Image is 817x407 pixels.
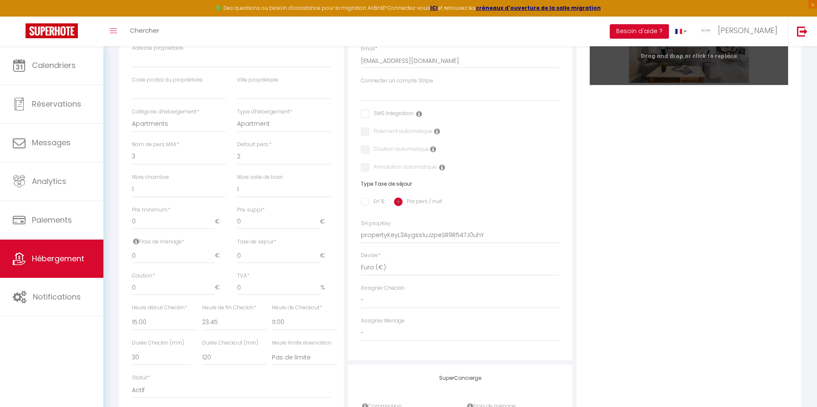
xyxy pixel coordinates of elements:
[123,17,166,46] a: Chercher
[369,198,384,207] label: En %
[7,3,32,29] button: Ouvrir le widget de chat LiveChat
[361,375,560,381] h4: SuperConcierge
[132,76,203,84] label: Code postal du propriétaire
[403,198,442,207] label: Par pers / nuit
[430,4,438,11] a: ICI
[26,23,78,38] img: Super Booking
[237,238,276,246] label: Taxe de séjour
[132,238,184,246] label: Frais de ménage
[33,291,81,302] span: Notifications
[272,304,322,312] label: Heure de Checkout
[361,181,560,187] h6: Type Taxe de séjour
[361,252,380,260] label: Devise
[132,206,170,214] label: Prix minimum
[361,317,405,325] label: Assigner Menage
[610,24,669,39] button: Besoin d'aide ?
[369,127,433,137] label: Paiement automatique
[132,44,183,52] label: Adresse propriétaire
[132,272,155,280] label: Caution
[132,173,169,181] label: Nbre chambre
[133,238,139,245] i: Frais de ménage
[237,108,292,116] label: Type d'hébergement
[361,220,391,228] label: SH propKey
[32,99,81,109] span: Réservations
[320,280,331,295] span: %
[272,339,331,347] label: Heure limite réservation
[237,76,278,84] label: Ville propriétaire
[132,339,184,347] label: Durée Checkin (min)
[237,141,271,149] label: Default pers.
[700,24,712,37] img: ...
[202,339,258,347] label: Durée Checkout (min)
[361,77,433,85] label: Connecter un compte Stripe
[32,215,72,225] span: Paiements
[32,176,66,187] span: Analytics
[215,248,226,263] span: €
[132,108,199,116] label: Catégorie d'hébergement
[320,214,331,229] span: €
[215,214,226,229] span: €
[237,272,249,280] label: TVA
[132,374,150,382] label: Statut
[718,25,777,36] span: [PERSON_NAME]
[693,17,788,46] a: ... [PERSON_NAME]
[320,248,331,263] span: €
[361,284,405,292] label: Assigner Checkin
[32,60,76,71] span: Calendriers
[237,206,265,214] label: Prix suppl
[476,4,601,11] a: créneaux d'ouverture de la salle migration
[215,280,226,295] span: €
[369,145,429,155] label: Caution automatique
[132,141,179,149] label: Nom de pers MAX
[32,253,84,264] span: Hébergement
[797,26,808,37] img: logout
[32,137,71,148] span: Messages
[237,173,283,181] label: Nbre salle de bain
[361,45,377,53] label: Email
[132,304,187,312] label: Heure début Checkin
[130,26,159,35] span: Chercher
[202,304,256,312] label: Heure de fin Checkin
